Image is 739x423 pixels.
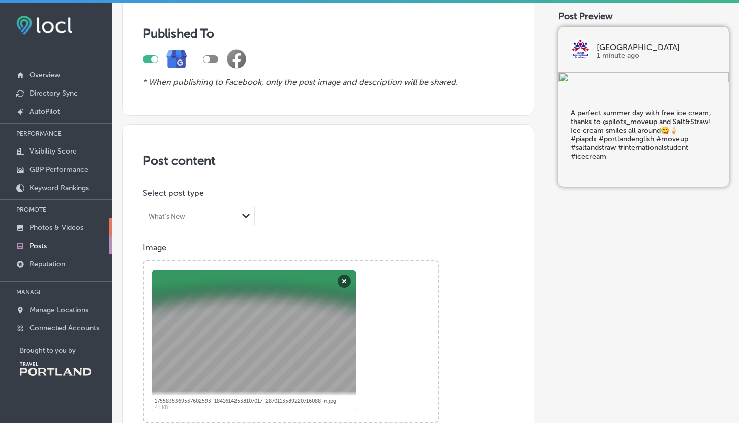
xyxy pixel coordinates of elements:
img: Travel Portland [20,362,91,376]
p: AutoPilot [29,107,60,116]
p: Photos & Videos [29,223,83,232]
img: logo [571,39,591,59]
a: Powered by PQINA [144,261,217,271]
p: Select post type [143,188,513,198]
p: [GEOGRAPHIC_DATA] [597,44,717,52]
p: Brought to you by [20,347,112,354]
p: Keyword Rankings [29,184,89,192]
img: fda3e92497d09a02dc62c9cd864e3231.png [16,16,72,35]
p: Overview [29,71,60,79]
p: Reputation [29,260,65,268]
h5: A perfect summer day with free ice cream, thanks to @pilots_moveup and Salt&Straw! Ice cream smil... [571,109,717,161]
p: Posts [29,241,47,250]
h3: Post content [143,153,513,168]
div: What's New [149,213,185,220]
p: Connected Accounts [29,324,99,333]
i: * When publishing to Facebook, only the post image and description will be shared. [143,77,458,87]
h3: Published To [143,26,513,41]
p: Manage Locations [29,306,88,314]
p: 1 minute ago [597,52,717,60]
img: fbbc9d8a-56bd-482d-b4d4-4e5d89cfce96 [558,72,729,84]
div: Post Preview [558,11,729,22]
p: Image [143,243,513,252]
p: Visibility Score [29,147,77,156]
p: Directory Sync [29,89,78,98]
p: GBP Performance [29,165,88,174]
